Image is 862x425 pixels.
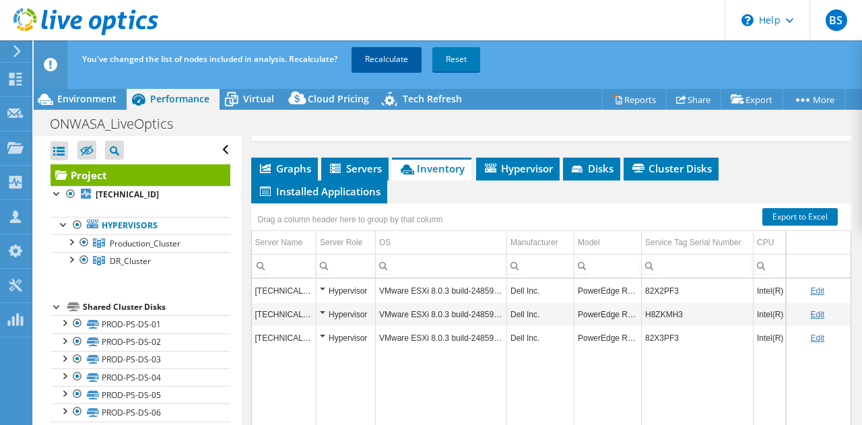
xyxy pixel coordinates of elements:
[721,89,783,110] a: Export
[320,330,372,346] div: Hypervisor
[510,234,558,251] div: Manufacturer
[578,234,600,251] div: Model
[630,162,712,175] span: Cluster Disks
[51,368,230,386] a: PROD-PS-DS-04
[403,92,462,105] span: Tech Refresh
[320,234,362,251] div: Server Role
[252,302,317,326] td: Column Server Name, Value 10.71.2.209
[483,162,553,175] span: Hypervisor
[328,162,382,175] span: Servers
[51,186,230,203] a: [TECHNICAL_ID]
[82,53,337,65] span: You've changed the list of nodes included in analysis. Recalculate?
[110,238,180,249] span: Production_Cluster
[83,299,230,315] div: Shared Cluster Disks
[243,92,274,105] span: Virtual
[432,47,480,71] a: Reset
[379,234,391,251] div: OS
[642,279,754,302] td: Column Service Tag Serial Number, Value 82X2PF3
[317,231,376,255] td: Server Role Column
[602,89,667,110] a: Reports
[51,217,230,234] a: Hypervisors
[252,231,317,255] td: Server Name Column
[810,310,824,319] a: Edit
[826,9,847,31] span: BS
[642,254,754,277] td: Column Service Tag Serial Number, Filter cell
[44,117,194,131] h1: ONWASA_LiveOptics
[57,92,117,105] span: Environment
[642,326,754,350] td: Column Service Tag Serial Number, Value 82X3PF3
[51,333,230,351] a: PROD-PS-DS-02
[258,162,311,175] span: Graphs
[51,351,230,368] a: PROD-PS-DS-03
[317,326,376,350] td: Column Server Role, Value Hypervisor
[252,326,317,350] td: Column Server Name, Value 10.71.2.210
[320,283,372,299] div: Hypervisor
[376,231,507,255] td: OS Column
[51,164,230,186] a: Project
[507,279,574,302] td: Column Manufacturer, Value Dell Inc.
[570,162,614,175] span: Disks
[507,231,574,255] td: Manufacturer Column
[317,302,376,326] td: Column Server Role, Value Hypervisor
[376,254,507,277] td: Column OS, Filter cell
[252,254,317,277] td: Column Server Name, Filter cell
[507,326,574,350] td: Column Manufacturer, Value Dell Inc.
[317,254,376,277] td: Column Server Role, Filter cell
[574,254,642,277] td: Column Model, Filter cell
[51,403,230,421] a: PROD-PS-DS-06
[574,279,642,302] td: Column Model, Value PowerEdge R440
[51,386,230,403] a: PROD-PS-DS-05
[255,210,446,229] div: Drag a column header here to group by that column
[645,234,741,251] div: Service Tag Serial Number
[666,89,721,110] a: Share
[252,279,317,302] td: Column Server Name, Value 10.71.2.208
[783,89,845,110] a: More
[258,185,380,198] span: Installed Applications
[308,92,369,105] span: Cloud Pricing
[255,234,303,251] div: Server Name
[51,234,230,252] a: Production_Cluster
[96,189,159,200] b: [TECHNICAL_ID]
[757,234,774,251] div: CPU
[320,306,372,323] div: Hypervisor
[507,254,574,277] td: Column Manufacturer, Filter cell
[51,252,230,269] a: DR_Cluster
[376,326,507,350] td: Column OS, Value VMware ESXi 8.0.3 build-24859861
[574,302,642,326] td: Column Model, Value PowerEdge R440
[376,279,507,302] td: Column OS, Value VMware ESXi 8.0.3 build-24859861
[150,92,209,105] span: Performance
[399,162,465,175] span: Inventory
[574,231,642,255] td: Model Column
[762,208,838,226] a: Export to Excel
[642,231,754,255] td: Service Tag Serial Number Column
[810,333,824,343] a: Edit
[642,302,754,326] td: Column Service Tag Serial Number, Value H8ZKMH3
[376,302,507,326] td: Column OS, Value VMware ESXi 8.0.3 build-24859861
[810,286,824,296] a: Edit
[110,255,151,267] span: DR_Cluster
[741,14,754,26] svg: \n
[51,315,230,333] a: PROD-PS-DS-01
[507,302,574,326] td: Column Manufacturer, Value Dell Inc.
[574,326,642,350] td: Column Model, Value PowerEdge R440
[352,47,422,71] a: Recalculate
[317,279,376,302] td: Column Server Role, Value Hypervisor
